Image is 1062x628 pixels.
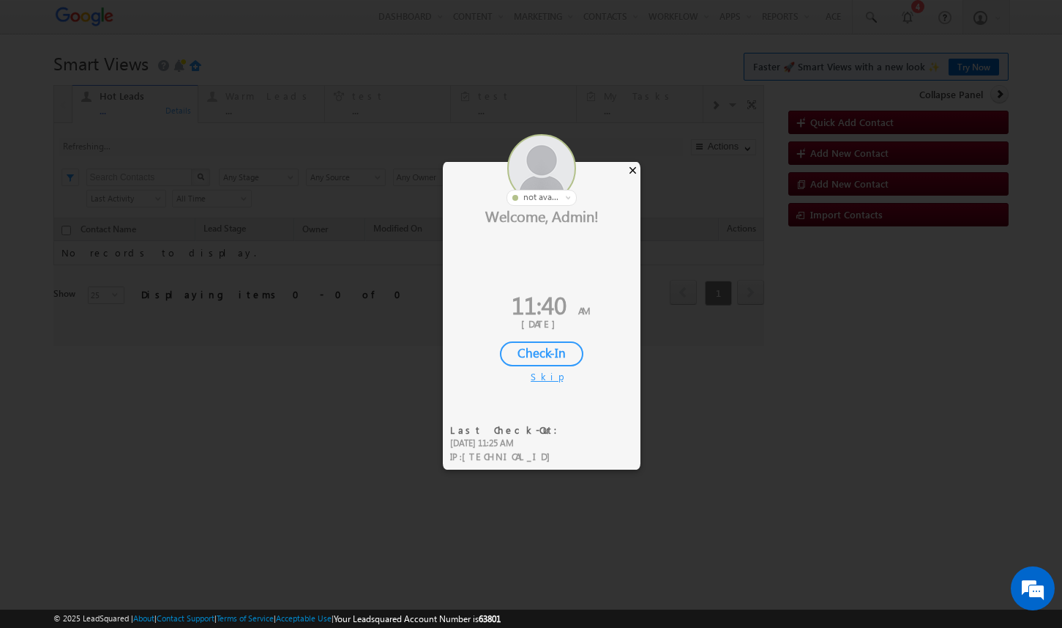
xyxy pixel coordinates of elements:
[450,86,577,122] a: test...
[576,86,703,122] a: My Tasks...
[53,51,149,75] span: Smart Views
[324,86,451,122] a: test...
[352,105,441,116] div: ...
[810,116,894,128] span: Quick Add Contact
[625,162,640,178] div: ×
[478,105,567,116] div: ...
[157,613,214,623] a: Contact Support
[53,4,115,29] img: Custom Logo
[225,90,315,102] div: Warm Leads
[198,86,324,122] a: Warm Leads...
[578,304,590,317] span: AM
[919,88,983,101] span: Collapse Panel
[810,208,883,221] span: Import Contacts
[72,83,198,124] a: Hot Leads...Details
[809,239,885,251] span: Add Opportunity
[443,206,640,225] div: Welcome, Admin!
[810,331,829,344] span: Add
[334,613,501,624] span: Your Leadsquared Account Number is
[454,317,629,330] div: [DATE]
[352,90,441,102] div: test
[531,370,553,383] div: Skip
[512,288,566,321] span: 11:40
[753,59,999,74] span: Faster 🚀 Smart Views with a new look ✨
[478,90,567,102] div: test
[523,191,559,204] span: not available
[949,59,999,75] a: Try Now
[217,613,274,623] a: Terms of Service
[810,300,905,313] span: Import Opportunities
[276,613,332,623] a: Acceptable Use
[604,105,693,116] div: ...
[479,613,501,624] span: 63801
[450,424,566,437] div: Last Check-Out:
[53,612,501,626] span: © 2025 LeadSquared | | | | |
[810,362,889,374] span: Add New Contact
[100,90,189,102] div: Hot Leads
[462,450,558,462] span: [TECHNICAL_ID]
[810,147,889,159] span: Add New Contact
[133,613,154,623] a: About
[165,103,192,117] div: Details
[500,341,583,366] div: Check-In
[225,105,315,116] div: ...
[810,393,841,405] span: Import
[450,450,566,464] div: IP :
[450,437,566,450] div: [DATE] 11:25 AM
[810,270,889,282] span: Add New Contact
[810,177,889,190] span: Add New Contact
[100,105,189,116] div: ...
[604,90,693,102] div: My Tasks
